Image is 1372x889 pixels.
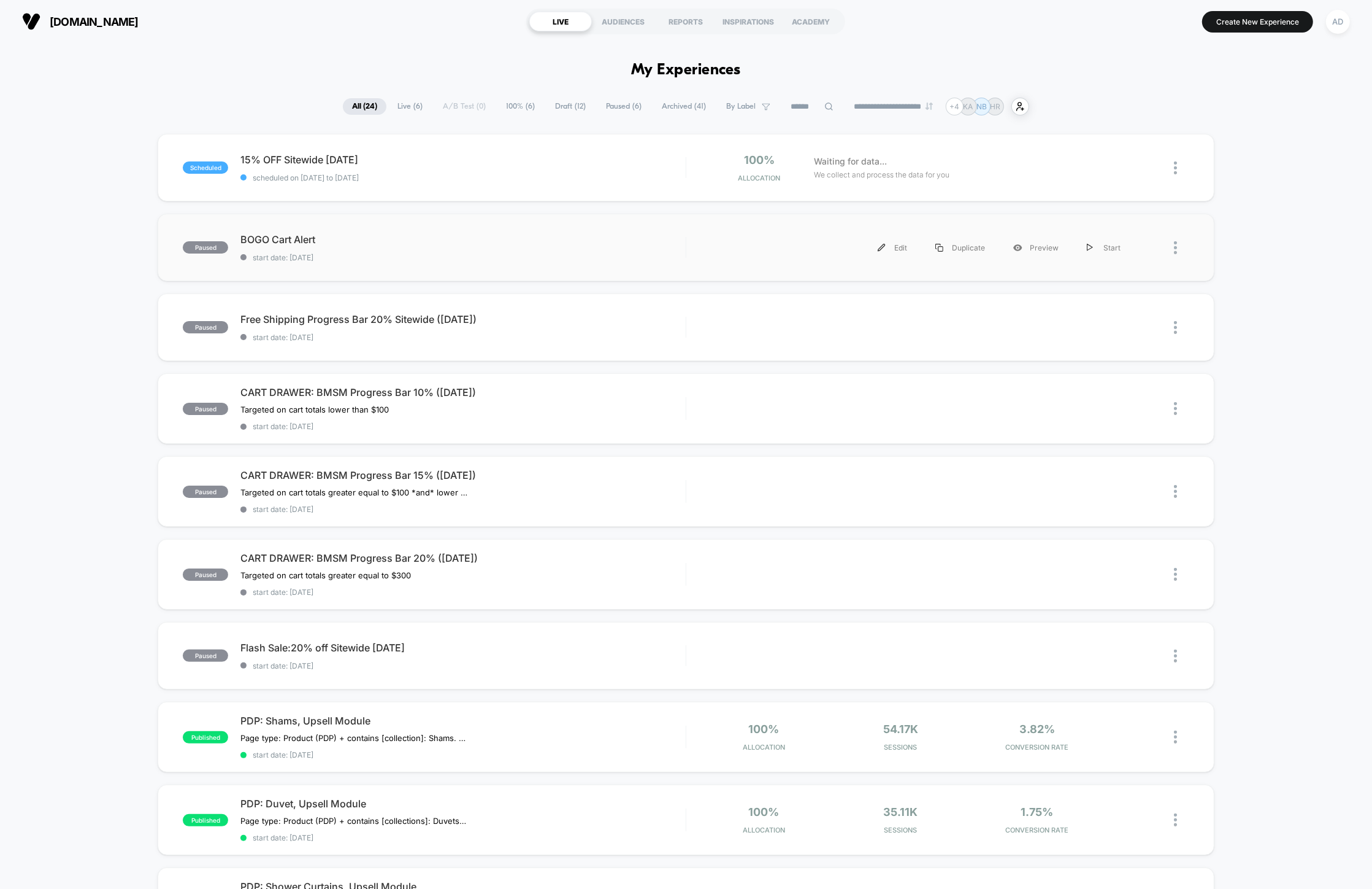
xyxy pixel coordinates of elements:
[240,153,685,166] span: 15% OFF Sitewide [DATE]
[726,102,756,111] span: By Label
[240,469,685,481] span: CART DRAWER: BMSM Progress Bar 15% ([DATE])
[183,403,228,415] span: paused
[835,743,966,751] span: Sessions
[972,826,1103,834] span: CONVERSION RATE
[864,234,921,262] div: Edit
[240,733,468,743] span: Page type: Product (PDP) + contains [collection]: Shams. Shows Products from [selected products] ...
[546,98,595,115] span: Draft ( 12 )
[631,61,741,79] h1: My Experiences
[976,102,987,111] p: NB
[990,102,1000,111] p: HR
[240,661,685,670] span: start date: [DATE]
[183,731,228,743] span: published
[749,806,780,818] span: 100%
[964,102,973,111] p: KA
[240,715,685,727] span: PDP: Shams, Upsell Module
[240,505,685,514] span: start date: [DATE]
[240,833,685,842] span: start date: [DATE]
[883,723,918,736] span: 54.17k
[240,233,685,246] span: BOGO Cart Alert
[529,12,592,31] div: LIVE
[240,333,685,342] span: start date: [DATE]
[183,650,228,662] span: paused
[1174,731,1177,743] img: close
[1087,244,1093,252] img: menu
[780,12,842,31] div: ACADEMY
[183,241,228,254] span: paused
[388,98,432,115] span: Live ( 6 )
[592,12,654,31] div: AUDIENCES
[1174,161,1177,174] img: close
[1174,650,1177,662] img: close
[1174,485,1177,498] img: close
[999,234,1073,262] div: Preview
[744,153,775,166] span: 100%
[946,98,964,115] div: + 4
[22,12,40,31] img: Visually logo
[240,253,685,262] span: start date: [DATE]
[814,169,949,181] span: We collect and process the data for you
[883,806,918,818] span: 35.11k
[1326,10,1350,34] div: AD
[183,814,228,826] span: published
[50,15,139,28] span: [DOMAIN_NAME]
[240,642,685,654] span: Flash Sale:20% off Sitewide [DATE]
[743,826,785,834] span: Allocation
[717,12,780,31] div: INSPIRATIONS
[183,161,228,174] span: scheduled
[240,487,468,497] span: Targeted on cart totals greater equal to $100 *and* lower than $300
[1174,241,1177,254] img: close
[240,798,685,810] span: PDP: Duvet, Upsell Module
[240,588,685,597] span: start date: [DATE]
[18,12,142,31] button: [DOMAIN_NAME]
[972,743,1103,751] span: CONVERSION RATE
[926,103,933,110] img: end
[1073,234,1135,262] div: Start
[497,98,544,115] span: 100% ( 6 )
[240,570,411,580] span: Targeted on cart totals greater equal to $300
[597,98,651,115] span: Paused ( 6 )
[1174,568,1177,581] img: close
[654,12,717,31] div: REPORTS
[743,743,785,751] span: Allocation
[240,313,685,325] span: Free Shipping Progress Bar 20% Sitewide ([DATE])
[738,174,781,182] span: Allocation
[921,234,999,262] div: Duplicate
[240,422,685,431] span: start date: [DATE]
[835,826,966,834] span: Sessions
[240,173,685,182] span: scheduled on [DATE] to [DATE]
[240,386,685,398] span: CART DRAWER: BMSM Progress Bar 10% ([DATE])
[1174,813,1177,826] img: close
[1019,723,1055,736] span: 3.82%
[240,552,685,564] span: CART DRAWER: BMSM Progress Bar 20% ([DATE])
[240,816,468,826] span: Page type: Product (PDP) + contains [collections]: Duvets. Shows Products from [collections]down/...
[935,244,943,252] img: menu
[814,155,887,168] span: Waiting for data...
[878,244,886,252] img: menu
[1174,402,1177,415] img: close
[1021,806,1053,818] span: 1.75%
[343,98,386,115] span: All ( 24 )
[1322,9,1354,34] button: AD
[183,569,228,581] span: paused
[240,405,389,414] span: Targeted on cart totals lower than $100
[749,723,780,736] span: 100%
[240,750,685,759] span: start date: [DATE]
[1174,321,1177,334] img: close
[653,98,715,115] span: Archived ( 41 )
[183,321,228,333] span: paused
[1202,11,1313,33] button: Create New Experience
[183,486,228,498] span: paused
